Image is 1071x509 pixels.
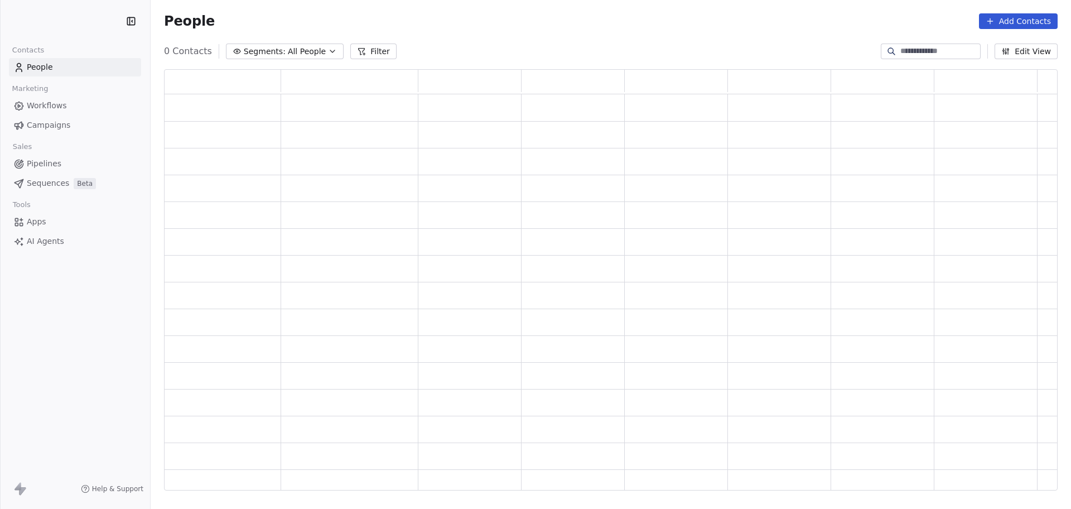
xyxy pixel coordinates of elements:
[9,174,141,193] a: SequencesBeta
[92,484,143,493] span: Help & Support
[27,119,70,131] span: Campaigns
[27,236,64,247] span: AI Agents
[979,13,1058,29] button: Add Contacts
[9,97,141,115] a: Workflows
[9,232,141,251] a: AI Agents
[9,155,141,173] a: Pipelines
[8,196,35,213] span: Tools
[9,58,141,76] a: People
[74,178,96,189] span: Beta
[81,484,143,493] a: Help & Support
[7,42,49,59] span: Contacts
[27,158,61,170] span: Pipelines
[995,44,1058,59] button: Edit View
[27,100,67,112] span: Workflows
[27,177,69,189] span: Sequences
[8,138,37,155] span: Sales
[164,13,215,30] span: People
[7,80,53,97] span: Marketing
[350,44,397,59] button: Filter
[9,116,141,135] a: Campaigns
[27,61,53,73] span: People
[164,45,212,58] span: 0 Contacts
[27,216,46,228] span: Apps
[288,46,326,57] span: All People
[244,46,286,57] span: Segments:
[9,213,141,231] a: Apps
